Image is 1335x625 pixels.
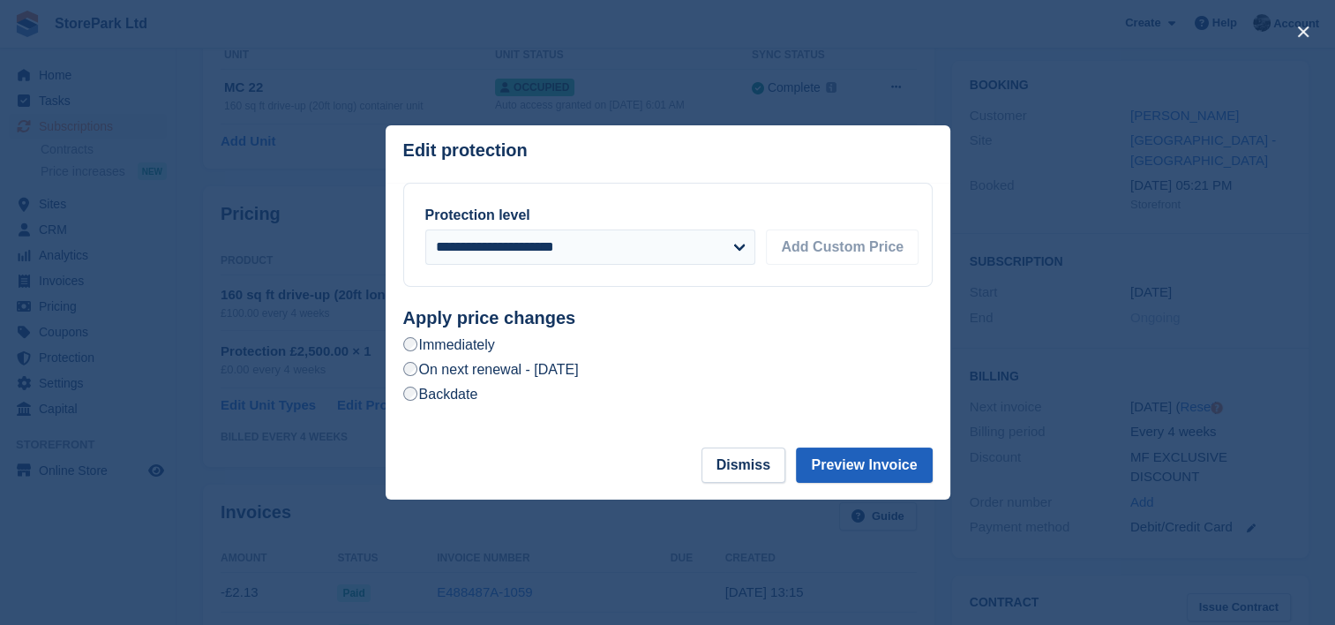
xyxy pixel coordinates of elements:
button: Preview Invoice [796,448,932,483]
strong: Apply price changes [403,308,576,328]
input: Backdate [403,387,417,401]
button: Add Custom Price [766,230,919,265]
label: On next renewal - [DATE] [403,360,579,379]
button: close [1289,18,1317,46]
input: On next renewal - [DATE] [403,362,417,376]
p: Edit protection [403,140,528,161]
label: Protection level [425,207,530,222]
label: Immediately [403,335,495,354]
button: Dismiss [701,448,785,483]
label: Backdate [403,385,478,403]
input: Immediately [403,337,417,351]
